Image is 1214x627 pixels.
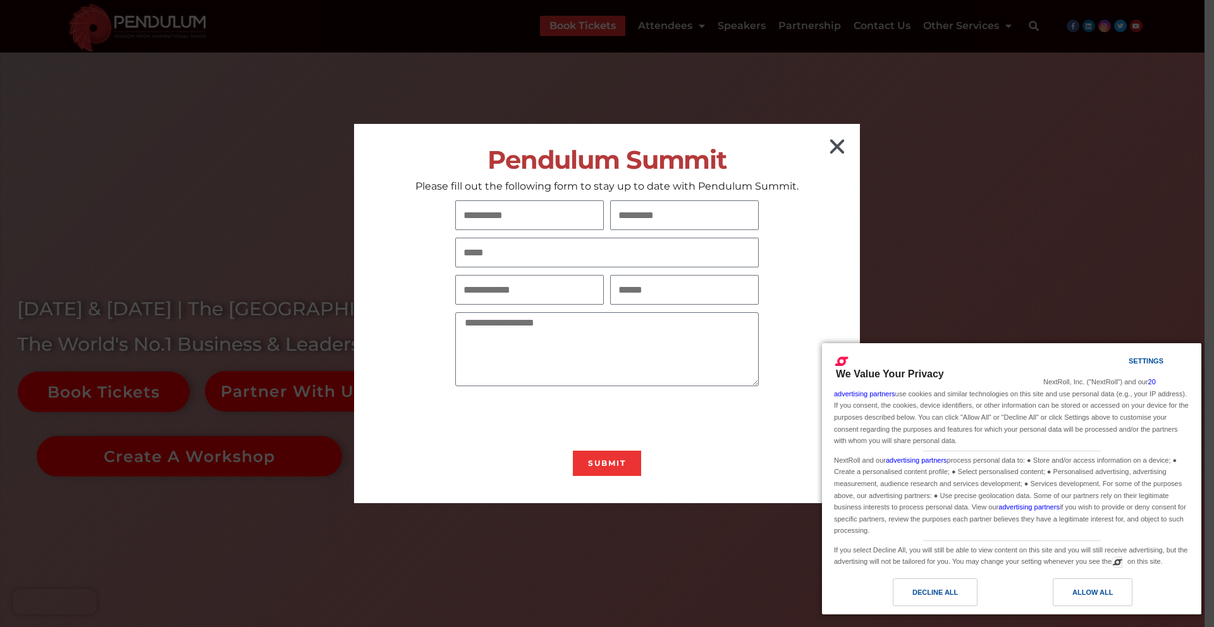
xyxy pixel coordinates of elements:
[830,578,1012,612] a: Decline All
[1012,578,1194,612] a: Allow All
[1107,351,1137,374] a: Settings
[886,456,947,464] a: advertising partners
[827,137,847,157] a: Close
[1072,585,1113,599] div: Allow All
[831,541,1192,569] div: If you select Decline All, you will still be able to view content on this site and you will still...
[836,368,944,379] span: We Value Your Privacy
[588,460,626,467] span: Submit
[831,451,1192,538] div: NextRoll and our process personal data to: ● Store and/or access information on a device; ● Creat...
[573,451,641,476] button: Submit
[831,375,1192,447] div: NextRoll, Inc. ("NextRoll") and our use cookies and similar technologies on this site and use per...
[354,145,860,174] h2: Pendulum Summit
[998,503,1060,511] a: advertising partners
[834,378,1156,398] a: 20 advertising partners
[1129,354,1163,368] div: Settings
[354,180,860,193] p: Please fill out the following form to stay up to date with Pendulum Summit.
[455,394,647,443] iframe: reCAPTCHA
[912,585,958,599] div: Decline All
